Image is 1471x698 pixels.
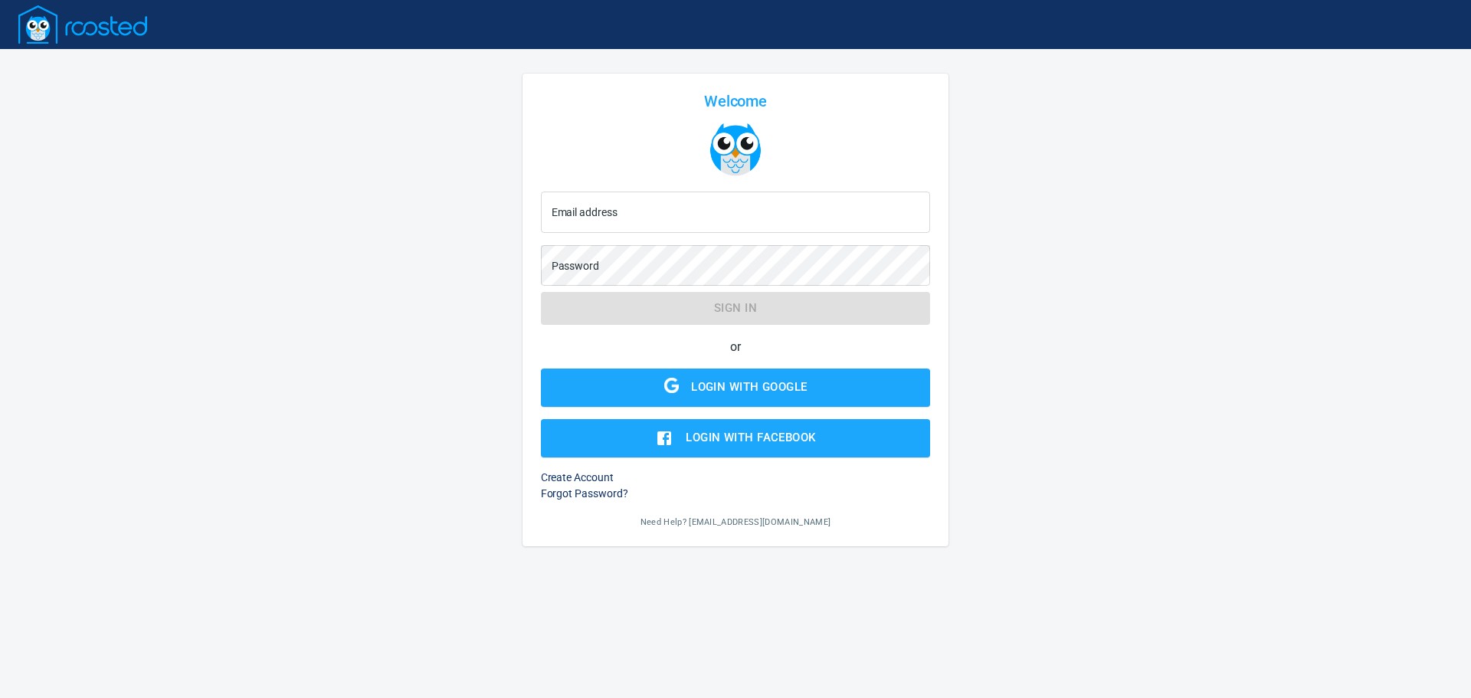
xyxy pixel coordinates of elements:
div: Login with Facebook [686,428,815,447]
h6: Create Account [541,470,931,486]
div: Login with Google [691,377,807,397]
button: Login with Facebook [541,419,931,457]
button: Google LogoLogin with Google [541,369,931,407]
img: Google Logo [664,378,680,393]
h6: or [541,337,931,356]
h6: Forgot Password? [541,486,931,502]
span: Need Help? [EMAIL_ADDRESS][DOMAIN_NAME] [640,517,831,527]
div: Welcome [541,92,931,110]
img: Logo [709,123,762,176]
img: Logo [18,5,147,44]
